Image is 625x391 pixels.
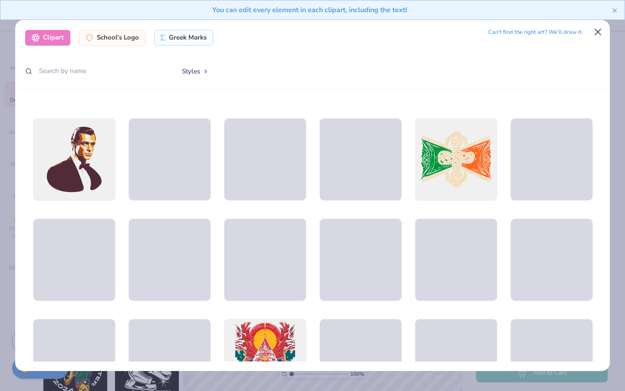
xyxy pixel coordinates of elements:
div: You can edit every element in each clipart, including the text! [7,5,612,15]
button: Close [590,24,606,40]
input: Search by name [25,63,164,79]
div: Greek Marks [154,30,214,46]
div: School's Logo [79,30,145,46]
div: Can’t find the right art? We’ll draw it. [488,25,583,40]
div: Clipart [25,30,70,46]
button: close [612,5,618,15]
button: Styles [173,63,218,80]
